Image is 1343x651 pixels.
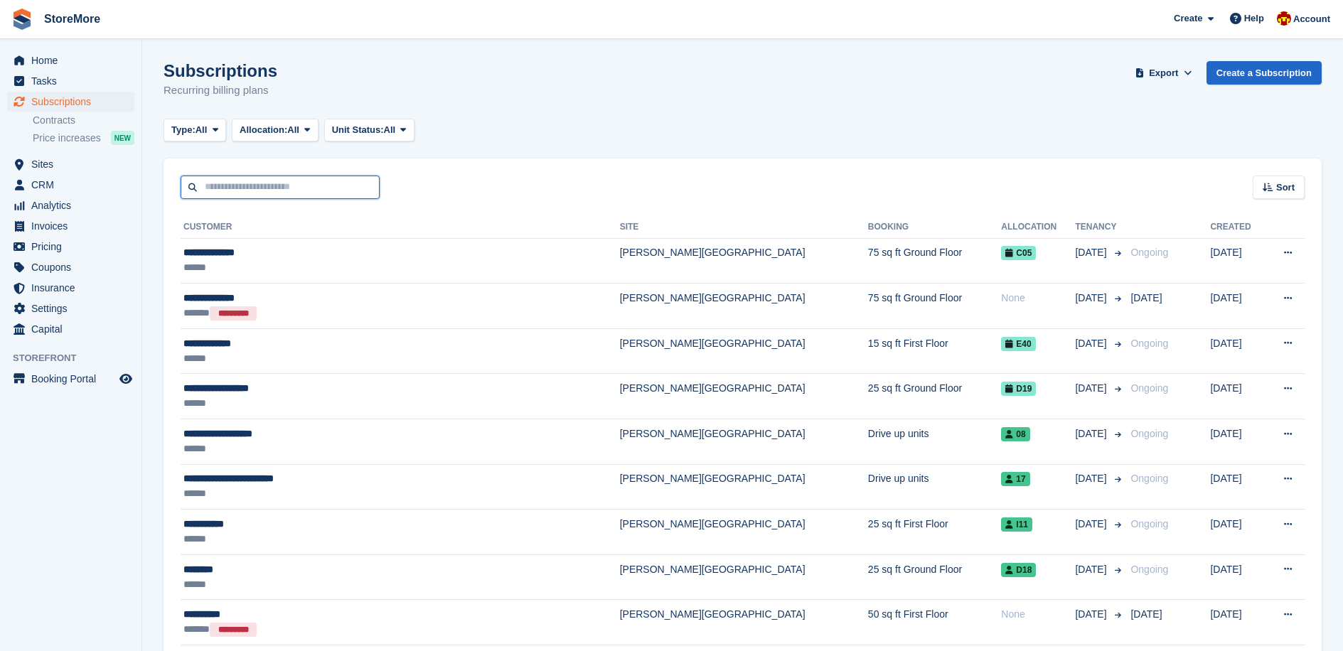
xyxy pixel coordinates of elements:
span: 17 [1001,472,1029,486]
td: [DATE] [1210,284,1264,329]
span: [DATE] [1075,426,1109,441]
td: 25 sq ft Ground Floor [868,374,1002,419]
th: Customer [181,216,620,239]
th: Site [620,216,868,239]
a: Create a Subscription [1206,61,1322,85]
span: Export [1149,66,1178,80]
img: stora-icon-8386f47178a22dfd0bd8f6a31ec36ba5ce8667c1dd55bd0f319d3a0aa187defe.svg [11,9,33,30]
td: [DATE] [1210,510,1264,555]
span: [DATE] [1075,336,1109,351]
span: Create [1174,11,1202,26]
span: Ongoing [1130,382,1168,394]
p: Recurring billing plans [164,82,277,99]
span: C05 [1001,246,1036,260]
a: menu [7,195,134,215]
a: menu [7,175,134,195]
a: StoreMore [38,7,106,31]
th: Tenancy [1075,216,1125,239]
span: CRM [31,175,117,195]
a: menu [7,50,134,70]
td: [PERSON_NAME][GEOGRAPHIC_DATA] [620,284,868,329]
span: [DATE] [1075,381,1109,396]
td: 25 sq ft First Floor [868,510,1002,555]
td: [DATE] [1210,238,1264,284]
span: Insurance [31,278,117,298]
a: Contracts [33,114,134,127]
td: [PERSON_NAME][GEOGRAPHIC_DATA] [620,328,868,374]
td: [PERSON_NAME][GEOGRAPHIC_DATA] [620,374,868,419]
span: [DATE] [1130,292,1162,303]
a: Preview store [117,370,134,387]
span: Analytics [31,195,117,215]
td: 75 sq ft Ground Floor [868,284,1002,329]
td: [DATE] [1210,464,1264,510]
span: Tasks [31,71,117,91]
span: Sort [1276,181,1295,195]
span: Capital [31,319,117,339]
td: [PERSON_NAME][GEOGRAPHIC_DATA] [620,510,868,555]
span: Ongoing [1130,473,1168,484]
button: Type: All [164,119,226,142]
span: Type: [171,123,196,137]
span: Ongoing [1130,338,1168,349]
a: menu [7,92,134,112]
span: [DATE] [1130,608,1162,620]
a: menu [7,216,134,236]
a: menu [7,154,134,174]
button: Unit Status: All [324,119,414,142]
span: D19 [1001,382,1036,396]
td: Drive up units [868,419,1002,465]
td: [PERSON_NAME][GEOGRAPHIC_DATA] [620,419,868,465]
td: 75 sq ft Ground Floor [868,238,1002,284]
a: menu [7,369,134,389]
td: [PERSON_NAME][GEOGRAPHIC_DATA] [620,600,868,645]
td: Drive up units [868,464,1002,510]
td: [DATE] [1210,554,1264,600]
span: Unit Status: [332,123,384,137]
span: [DATE] [1075,562,1109,577]
td: 15 sq ft First Floor [868,328,1002,374]
span: Ongoing [1130,247,1168,258]
span: Settings [31,298,117,318]
span: D18 [1001,563,1036,577]
span: I11 [1001,517,1032,532]
span: [DATE] [1075,291,1109,306]
td: 25 sq ft Ground Floor [868,554,1002,600]
span: Home [31,50,117,70]
span: Price increases [33,131,101,145]
span: [DATE] [1075,607,1109,622]
h1: Subscriptions [164,61,277,80]
td: [PERSON_NAME][GEOGRAPHIC_DATA] [620,554,868,600]
span: Pricing [31,237,117,257]
a: menu [7,298,134,318]
span: Subscriptions [31,92,117,112]
a: menu [7,278,134,298]
img: Store More Team [1277,11,1291,26]
th: Allocation [1001,216,1075,239]
button: Export [1133,61,1195,85]
span: [DATE] [1075,245,1109,260]
span: [DATE] [1075,517,1109,532]
span: Booking Portal [31,369,117,389]
a: menu [7,237,134,257]
th: Booking [868,216,1002,239]
td: [PERSON_NAME][GEOGRAPHIC_DATA] [620,464,868,510]
span: Sites [31,154,117,174]
span: Help [1244,11,1264,26]
span: All [287,123,299,137]
td: [PERSON_NAME][GEOGRAPHIC_DATA] [620,238,868,284]
th: Created [1210,216,1264,239]
span: Invoices [31,216,117,236]
td: [DATE] [1210,374,1264,419]
span: All [384,123,396,137]
td: [DATE] [1210,600,1264,645]
div: None [1001,607,1075,622]
span: Account [1293,12,1330,26]
a: menu [7,319,134,339]
td: [DATE] [1210,419,1264,465]
span: Coupons [31,257,117,277]
span: Ongoing [1130,518,1168,529]
span: All [196,123,208,137]
span: E40 [1001,337,1035,351]
div: NEW [111,131,134,145]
